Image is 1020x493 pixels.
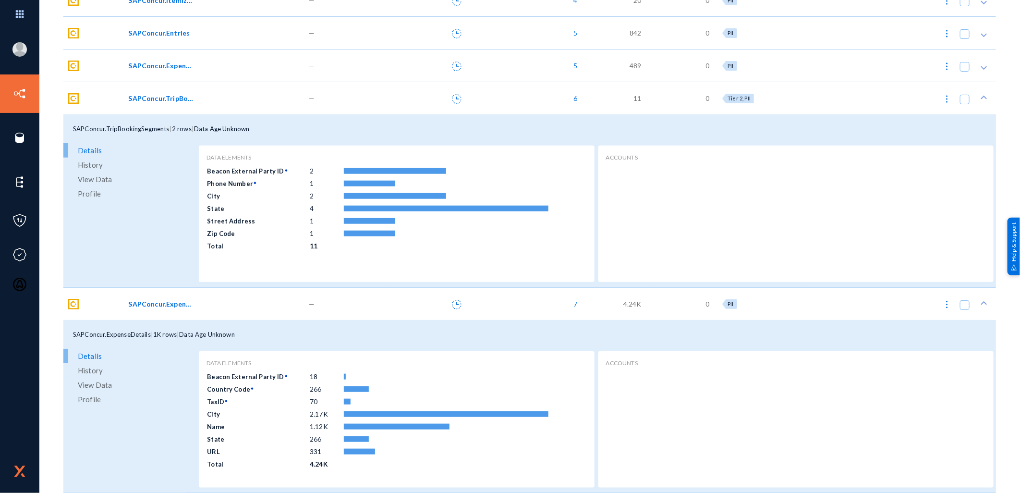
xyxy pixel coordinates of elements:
span: Profile [78,186,101,201]
td: Street Address [206,215,309,226]
span: — [309,299,315,309]
img: icon-elements.svg [12,175,27,189]
span: History [78,363,103,378]
span: | [170,125,172,133]
td: 1 [309,215,343,227]
div: accounts [606,359,986,368]
td: URL [206,445,309,457]
span: 1K rows [153,331,177,338]
td: Total [206,240,309,251]
span: 5 [569,61,577,71]
a: View Data [63,378,196,392]
span: 842 [630,28,641,38]
a: History [63,158,196,172]
img: sapconcur.svg [68,28,79,38]
td: Country Code [206,383,309,394]
span: — [309,28,315,38]
td: 1 [309,177,343,190]
td: 4.24K [309,458,343,470]
td: 2 [309,165,343,177]
td: 2 [309,190,343,202]
a: History [63,363,196,378]
span: SAPConcur.TripBookingSegments [73,125,170,133]
a: Profile [63,392,196,407]
span: Details [78,143,102,158]
span: — [309,61,315,71]
a: View Data [63,172,196,186]
span: 7 [569,299,577,309]
span: PII [728,301,733,307]
div: Data Elements [206,153,586,162]
img: sapconcur.svg [68,61,79,71]
td: Beacon External Party ID [206,370,309,382]
span: PII [728,62,733,69]
td: State [206,433,309,444]
span: 0 [705,61,709,71]
span: 4.24K [623,299,642,309]
td: 2.17K [309,408,343,420]
span: Data Age Unknown [194,125,250,133]
td: City [206,190,309,201]
a: Details [63,143,196,158]
img: help_support.svg [1011,264,1017,271]
span: SAPConcur.TripBookingSegments [129,93,194,103]
td: 331 [309,445,343,458]
img: icon-more.svg [942,94,952,104]
td: Phone Number [206,177,309,189]
span: SAPConcur.Entries [129,28,190,38]
span: 2 rows [172,125,192,133]
div: Help & Support [1008,218,1020,275]
td: Beacon External Party ID [206,165,309,176]
td: 1.12K [309,420,343,433]
img: blank-profile-picture.png [12,42,27,57]
span: Tier 2, PII [728,95,751,101]
span: SAPConcur.ExpenseDetails [129,299,194,309]
img: sapconcur.svg [68,299,79,309]
img: sapconcur.svg [68,93,79,104]
td: 266 [309,383,343,395]
span: PII [728,30,733,36]
td: TaxID [206,395,309,407]
td: Name [206,420,309,432]
span: 0 [705,28,709,38]
span: History [78,158,103,172]
a: Profile [63,186,196,201]
div: Data Elements [206,359,586,368]
td: City [206,408,309,419]
span: | [192,125,194,133]
img: icon-policies.svg [12,213,27,228]
span: Profile [78,392,101,407]
td: Total [206,458,309,469]
a: Details [63,349,196,363]
td: 266 [309,433,343,445]
img: icon-oauth.svg [12,277,27,292]
span: Details [78,349,102,363]
span: — [309,93,315,103]
img: icon-more.svg [942,300,952,309]
img: icon-compliance.svg [12,247,27,262]
span: 6 [569,93,577,103]
img: app launcher [5,4,34,25]
td: 11 [309,240,343,252]
span: SAPConcur.ExpenseDetails [73,331,151,338]
td: 4 [309,202,343,215]
div: accounts [606,153,986,162]
img: icon-more.svg [942,29,952,38]
span: | [177,331,179,338]
td: State [206,202,309,214]
img: icon-inventory.svg [12,86,27,101]
span: Data Age Unknown [179,331,235,338]
span: 5 [569,28,577,38]
img: icon-sources.svg [12,131,27,145]
span: 489 [630,61,641,71]
td: Zip Code [206,227,309,239]
span: 0 [705,299,709,309]
td: 18 [309,370,343,383]
span: View Data [78,378,112,392]
span: View Data [78,172,112,186]
img: icon-more.svg [942,62,952,71]
td: 70 [309,395,343,408]
span: | [151,331,153,338]
td: 1 [309,227,343,240]
span: 0 [705,93,709,103]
